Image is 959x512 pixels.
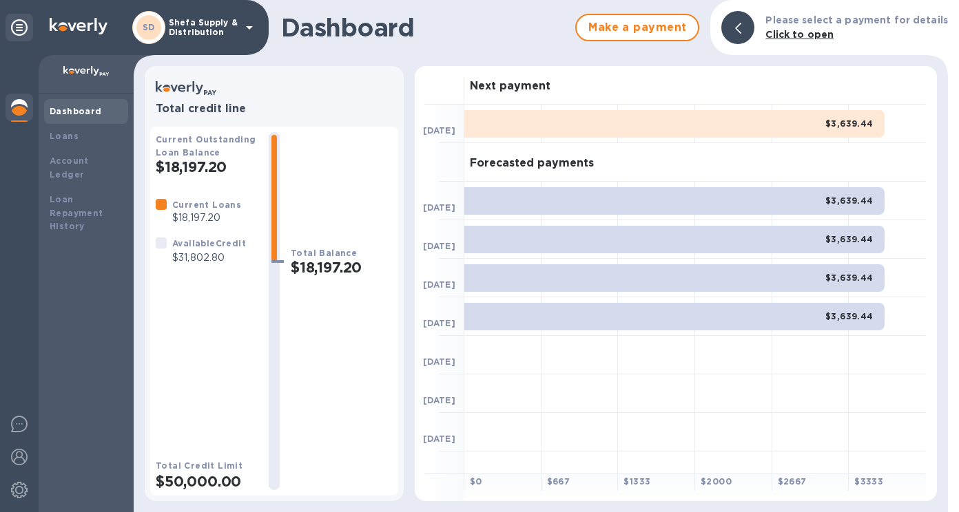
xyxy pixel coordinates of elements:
b: $ 2667 [778,476,807,487]
b: Total Balance [291,248,357,258]
b: $ 3333 [854,476,883,487]
p: $31,802.80 [172,250,246,265]
b: Click to open [765,29,834,40]
h3: Next payment [470,80,550,93]
b: $3,639.44 [825,234,874,244]
b: $ 1333 [623,476,650,487]
span: Make a payment [588,19,687,36]
b: Current Loans [172,200,241,210]
button: Make a payment [575,14,699,41]
b: $ 0 [470,476,482,487]
b: [DATE] [423,279,455,290]
b: [DATE] [423,202,455,213]
b: [DATE] [423,395,455,405]
b: [DATE] [423,241,455,251]
b: $ 2000 [701,476,732,487]
p: Shefa Supply & Distribution [169,18,238,37]
b: [DATE] [423,318,455,328]
b: $3,639.44 [825,311,874,321]
b: Available Credit [172,238,246,248]
p: $18,197.20 [172,211,241,225]
b: Account Ledger [50,156,89,180]
b: Total Credit Limit [156,460,243,471]
h2: $18,197.20 [291,259,393,276]
b: Loans [50,131,79,141]
h2: $50,000.00 [156,473,258,490]
h1: Dashboard [281,13,568,42]
div: Unpin categories [6,14,33,41]
b: Loan Repayment History [50,194,103,232]
h3: Total credit line [156,103,393,116]
b: $3,639.44 [825,118,874,129]
h2: $18,197.20 [156,158,258,175]
h3: Forecasted payments [470,157,594,170]
b: [DATE] [423,472,455,482]
b: [DATE] [423,356,455,367]
b: $3,639.44 [825,195,874,206]
b: Dashboard [50,106,102,116]
b: SD [143,22,155,32]
b: Current Outstanding Loan Balance [156,134,256,158]
img: Logo [50,18,107,34]
b: $3,639.44 [825,273,874,283]
b: $ 667 [547,476,570,487]
b: [DATE] [423,434,455,444]
b: Please select a payment for details [765,14,948,25]
b: [DATE] [423,125,455,136]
